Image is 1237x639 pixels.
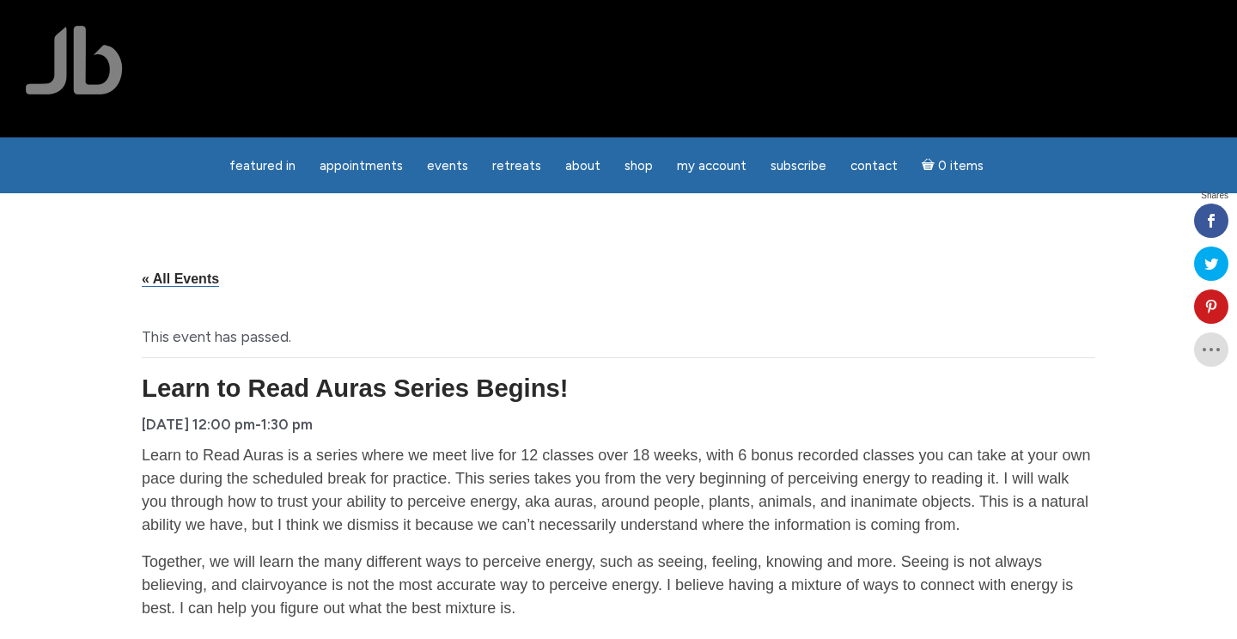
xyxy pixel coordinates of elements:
span: Retreats [492,158,541,173]
a: Subscribe [760,149,837,183]
span: Learn to Read Auras is a series where we meet live for 12 classes over 18 weeks, with 6 bonus rec... [142,447,1091,533]
span: featured in [229,158,296,173]
span: Appointments [320,158,403,173]
a: My Account [667,149,757,183]
span: Shares [1201,192,1228,200]
span: Contact [850,158,898,173]
span: Events [427,158,468,173]
a: About [555,149,611,183]
li: This event has passed. [142,327,1095,348]
a: Retreats [482,149,551,183]
img: Jamie Butler. The Everyday Medium [26,26,123,94]
a: « All Events [142,271,219,287]
span: Shop [625,158,653,173]
h1: Learn to Read Auras Series Begins! [142,375,1095,400]
a: featured in [219,149,306,183]
a: Contact [840,149,908,183]
span: Together, we will learn the many different ways to perceive energy, such as seeing, feeling, know... [142,553,1073,617]
a: Shop [614,149,663,183]
span: 1:30 pm [261,416,313,433]
a: Cart0 items [911,148,994,183]
span: [DATE] 12:00 pm [142,416,255,433]
div: - [142,411,313,438]
span: About [565,158,600,173]
span: Subscribe [771,158,826,173]
a: Appointments [309,149,413,183]
i: Cart [922,158,938,173]
span: My Account [677,158,746,173]
span: 0 items [938,160,984,173]
a: Events [417,149,478,183]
